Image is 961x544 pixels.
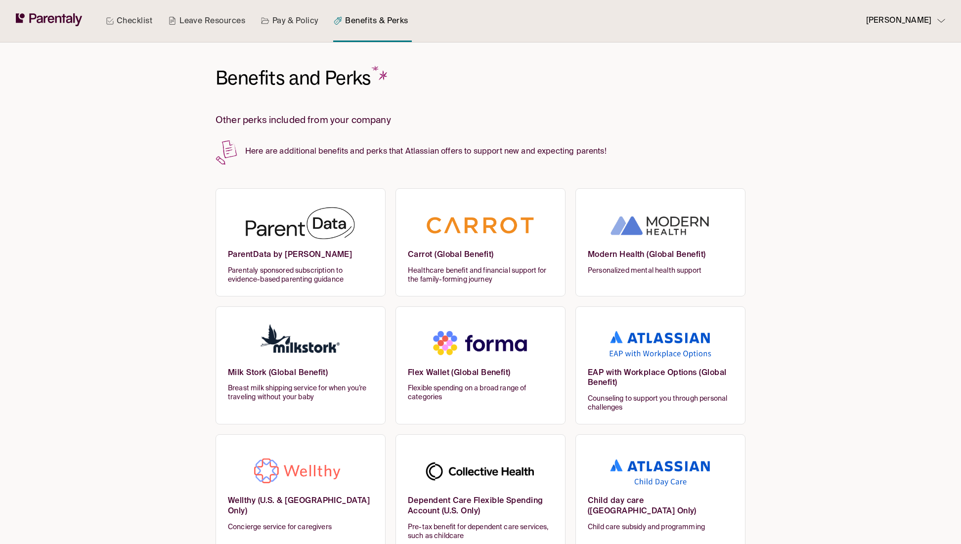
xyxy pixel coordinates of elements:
h6: Wellthy (U.S. & [GEOGRAPHIC_DATA] Only) [228,496,373,523]
span: Concierge service for caregivers [228,523,373,532]
span: Counseling to support you through personal challenges [588,394,733,412]
h6: ParentData by [PERSON_NAME] [228,250,373,266]
a: EAP with Workplace Options (Global Benefit)Counseling to support you through personal challenges [575,306,745,425]
a: ParentData by [PERSON_NAME]Parentaly sponsored subscription to evidence-based parenting guidance [216,188,386,296]
a: Milk Stork (Global Benefit)Breast milk shipping service for when you’re traveling without your baby [216,306,386,425]
span: Perks [325,66,391,90]
a: Modern Health (Global Benefit)Personalized mental health support [575,188,745,296]
h6: Modern Health (Global Benefit) [588,250,733,266]
span: Child care subsidy and programming [588,523,733,532]
a: Flex Wallet (Global Benefit)Flexible spending on a broad range of categories [395,306,566,425]
span: Parentaly sponsored subscription to evidence-based parenting guidance [228,266,373,284]
h6: Flex Wallet (Global Benefit) [408,368,553,384]
h6: Milk Stork (Global Benefit) [228,368,373,384]
p: Here are additional benefits and perks that Atlassian offers to support new and expecting parents! [216,139,745,159]
span: Breast milk shipping service for when you’re traveling without your baby [228,384,373,402]
h3: Other perks included from your company [216,114,745,127]
img: Paper and pencil svg - benefits and perks [216,139,237,166]
span: Personalized mental health support [588,266,733,275]
span: Flexible spending on a broad range of categories [408,384,553,402]
h1: Benefits and [216,66,391,90]
h6: Carrot (Global Benefit) [408,250,553,266]
a: Carrot (Global Benefit)Healthcare benefit and financial support for the family-forming journey [395,188,566,296]
span: Pre-tax benefit for dependent care services, such as childcare [408,523,553,541]
h6: Dependent Care Flexible Spending Account (U.S. Only) [408,496,553,523]
h6: EAP with Workplace Options (Global Benefit) [588,368,733,395]
h6: Child day care ([GEOGRAPHIC_DATA] Only) [588,496,733,523]
p: [PERSON_NAME] [866,14,931,28]
span: Healthcare benefit and financial support for the family-forming journey [408,266,553,284]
